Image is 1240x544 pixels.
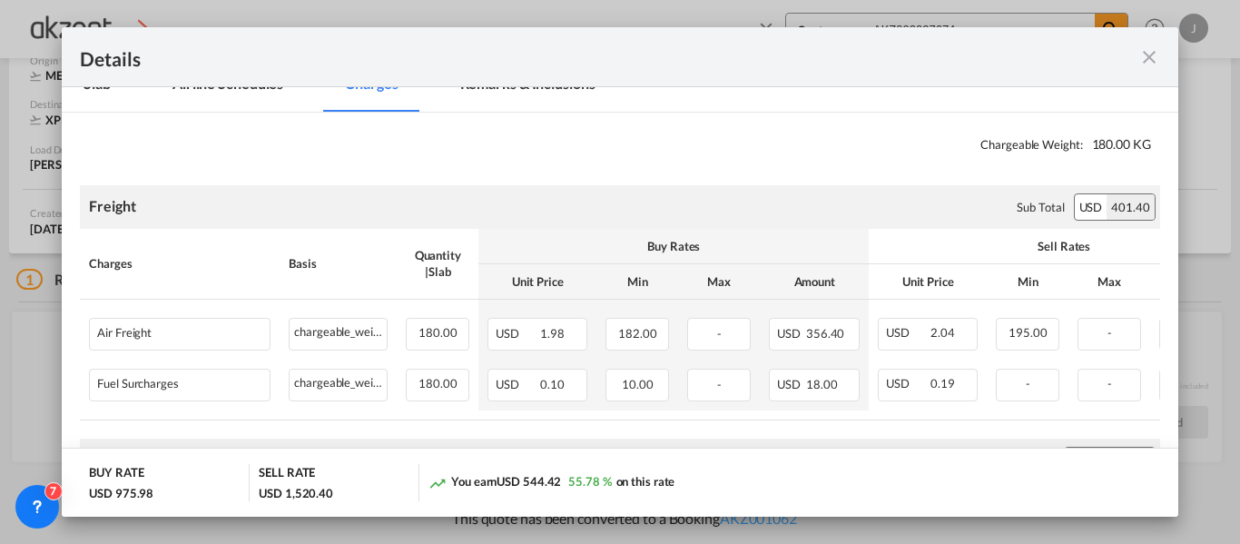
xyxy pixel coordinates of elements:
[89,196,135,216] div: Freight
[717,326,722,341] span: -
[678,264,760,300] th: Max
[1107,325,1112,340] span: -
[1107,376,1112,391] span: -
[80,45,1051,68] div: Details
[438,62,617,112] md-tab-item: Remarks & Inclusions
[1068,264,1150,300] th: Max
[487,238,860,254] div: Buy Rates
[930,376,955,391] span: 0.19
[80,131,1159,158] div: Chargeable Weight:
[886,325,928,340] span: USD
[89,255,271,272] div: Charges
[540,377,565,391] span: 0.10
[62,27,1177,517] md-dialog: Port of ...
[987,264,1068,300] th: Min
[496,326,537,341] span: USD
[618,326,656,341] span: 182.00
[62,62,635,112] md-pagination-wrapper: Use the left and right arrow keys to navigate between tabs
[290,319,387,341] div: chargeable_weight
[777,326,803,341] span: USD
[428,474,447,492] md-icon: icon-trending-up
[1017,199,1064,215] div: Sub Total
[323,62,419,112] md-tab-item: Charges
[568,474,611,489] span: 55.78 %
[497,474,561,489] span: USD 544.42
[89,464,143,485] div: BUY RATE
[1092,135,1151,153] span: 180.00 KG
[62,62,133,112] md-tab-item: Slab
[622,377,654,391] span: 10.00
[418,325,457,340] span: 180.00
[428,473,674,492] div: You earn on this rate
[806,377,838,391] span: 18.00
[406,247,469,280] div: Quantity | Slab
[540,326,565,341] span: 1.98
[717,377,722,391] span: -
[289,255,388,272] div: Basis
[760,264,869,300] th: Amount
[1075,194,1107,220] div: USD
[1107,194,1154,220] div: 401.40
[259,485,333,501] div: USD 1,520.40
[259,464,315,485] div: SELL RATE
[478,264,596,300] th: Unit Price
[89,485,153,501] div: USD 975.98
[1009,325,1047,340] span: 195.00
[151,62,305,112] md-tab-item: Airline Schedules
[1138,46,1160,68] md-icon: icon-close fg-AAA8AD m-0 cursor
[596,264,678,300] th: Min
[886,376,928,391] span: USD
[777,377,803,391] span: USD
[1026,376,1030,391] span: -
[290,370,387,392] div: chargeable_weight
[97,326,152,340] div: Air Freight
[496,377,537,391] span: USD
[806,326,844,341] span: 356.40
[418,376,457,391] span: 180.00
[930,325,955,340] span: 2.04
[869,264,987,300] th: Unit Price
[97,377,179,391] div: Fuel Surcharges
